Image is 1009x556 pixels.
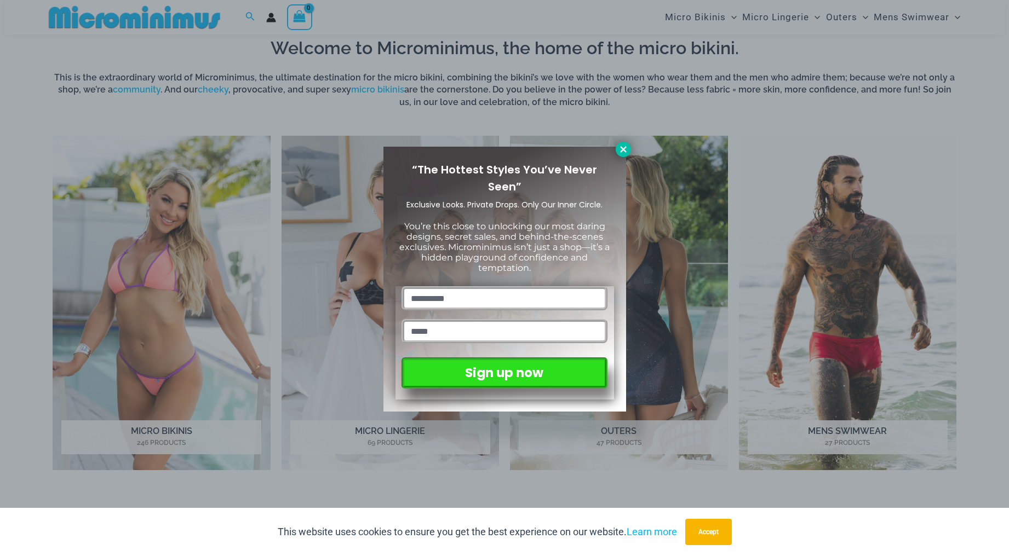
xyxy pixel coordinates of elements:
[627,526,677,537] a: Learn more
[412,162,597,194] span: “The Hottest Styles You’ve Never Seen”
[616,142,631,157] button: Close
[278,524,677,540] p: This website uses cookies to ensure you get the best experience on our website.
[399,221,610,274] span: You’re this close to unlocking our most daring designs, secret sales, and behind-the-scenes exclu...
[402,357,607,389] button: Sign up now
[406,199,603,210] span: Exclusive Looks. Private Drops. Only Our Inner Circle.
[685,519,732,545] button: Accept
